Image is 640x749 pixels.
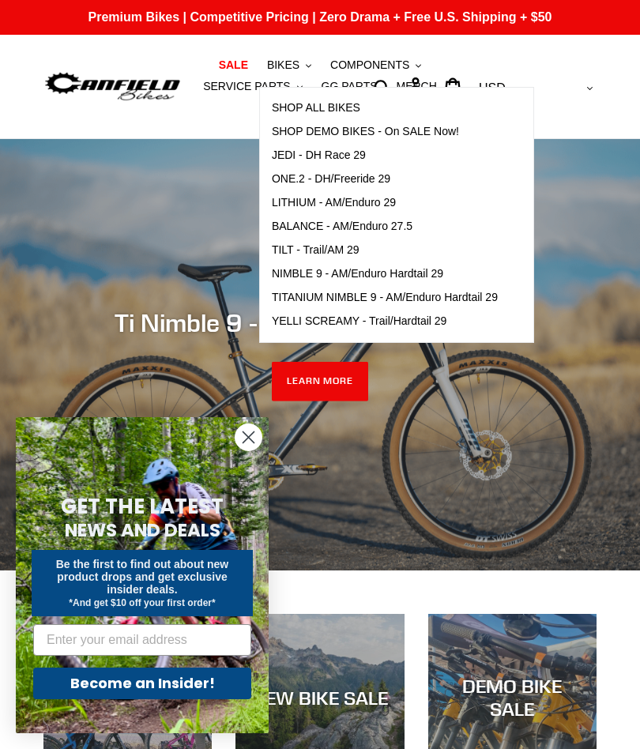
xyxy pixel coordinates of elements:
[260,286,510,310] a: TITANIUM NIMBLE 9 - AM/Enduro Hardtail 29
[272,196,396,209] span: LITHIUM - AM/Enduro 29
[211,55,256,76] a: SALE
[272,172,390,186] span: ONE.2 - DH/Freeride 29
[314,76,386,97] a: GG PARTS
[235,687,404,709] div: NEW BIKE SALE
[267,58,299,72] span: BIKES
[33,668,251,699] button: Become an Insider!
[322,80,378,93] span: GG PARTS
[322,55,429,76] button: COMPONENTS
[203,80,290,93] span: SERVICE PARTS
[61,492,224,521] span: GET THE LATEST
[260,239,510,262] a: TILT - Trail/AM 29
[260,310,510,333] a: YELLI SCREAMY - Trail/Hardtail 29
[219,58,248,72] span: SALE
[272,243,360,257] span: TILT - Trail/AM 29
[43,70,182,104] img: Canfield Bikes
[195,76,310,97] button: SERVICE PARTS
[272,220,412,233] span: BALANCE - AM/Enduro 27.5
[272,362,369,401] a: LEARN MORE
[69,597,215,608] span: *And get $10 off your first order*
[272,267,443,280] span: NIMBLE 9 - AM/Enduro Hardtail 29
[260,262,510,286] a: NIMBLE 9 - AM/Enduro Hardtail 29
[235,423,262,451] button: Close dialog
[260,144,510,167] a: JEDI - DH Race 29
[330,58,409,72] span: COMPONENTS
[260,120,510,144] a: SHOP DEMO BIKES - On SALE Now!
[272,149,366,162] span: JEDI - DH Race 29
[428,675,597,721] div: DEMO BIKE SALE
[43,308,597,338] h2: Ti Nimble 9 - Titanium Hardtail 29er
[272,125,459,138] span: SHOP DEMO BIKES - On SALE Now!
[65,518,220,543] span: NEWS AND DEALS
[260,167,510,191] a: ONE.2 - DH/Freeride 29
[272,314,447,328] span: YELLI SCREAMY - Trail/Hardtail 29
[260,215,510,239] a: BALANCE - AM/Enduro 27.5
[33,624,251,656] input: Enter your email address
[272,101,360,115] span: SHOP ALL BIKES
[56,558,229,596] span: Be the first to find out about new product drops and get exclusive insider deals.
[260,191,510,215] a: LITHIUM - AM/Enduro 29
[272,291,498,304] span: TITANIUM NIMBLE 9 - AM/Enduro Hardtail 29
[260,96,510,120] a: SHOP ALL BIKES
[259,55,319,76] button: BIKES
